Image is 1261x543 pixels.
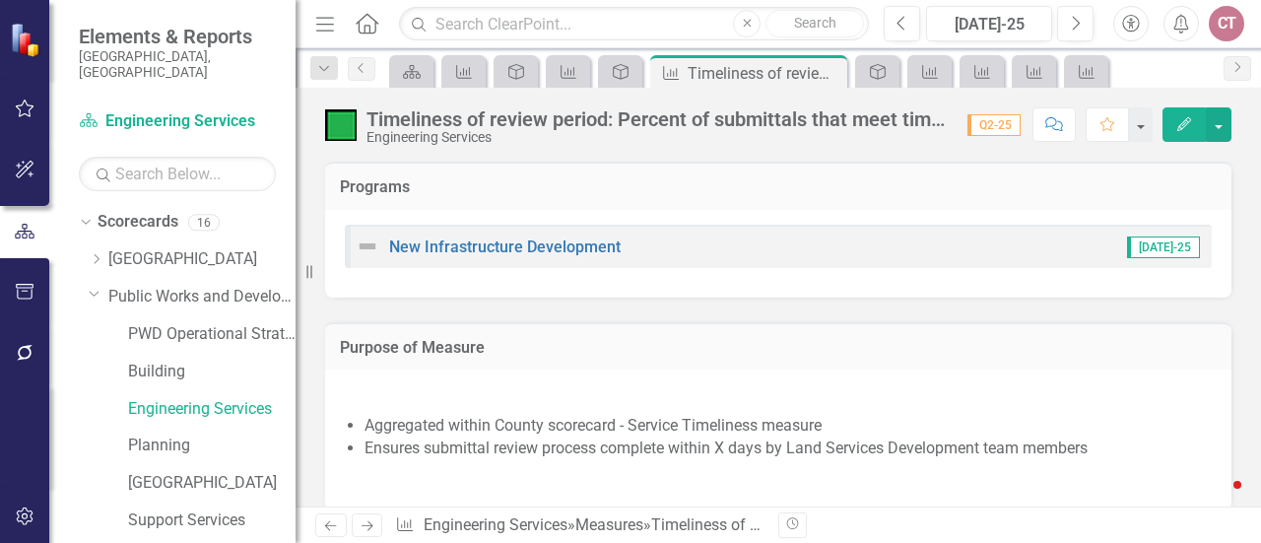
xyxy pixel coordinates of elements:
[399,7,869,41] input: Search ClearPoint...
[325,109,357,141] img: On Target
[395,514,763,537] div: » »
[108,248,296,271] a: [GEOGRAPHIC_DATA]
[10,23,44,57] img: ClearPoint Strategy
[1194,476,1241,523] iframe: Intercom live chat
[128,398,296,421] a: Engineering Services
[340,178,1217,196] h3: Programs
[128,361,296,383] a: Building
[108,286,296,308] a: Public Works and Development
[79,48,276,81] small: [GEOGRAPHIC_DATA], [GEOGRAPHIC_DATA]
[933,13,1045,36] div: [DATE]-25
[128,435,296,457] a: Planning
[79,157,276,191] input: Search Below...
[575,515,643,534] a: Measures
[340,339,1217,357] h3: Purpose of Measure
[188,214,220,231] div: 16
[794,15,836,31] span: Search
[128,323,296,346] a: PWD Operational Strategy
[651,515,1173,534] div: Timeliness of review period: Percent of submittals that meet time deadlines
[79,110,276,133] a: Engineering Services
[79,25,276,48] span: Elements & Reports
[98,211,178,234] a: Scorecards
[356,235,379,258] img: Not Defined
[389,238,621,256] a: New Infrastructure Development
[1127,237,1200,258] span: [DATE]-25
[128,472,296,495] a: [GEOGRAPHIC_DATA]
[1209,6,1244,41] button: CT
[366,108,948,130] div: Timeliness of review period: Percent of submittals that meet time deadlines
[365,438,1212,460] li: Ensures submittal review process complete within X days by Land Services Development team members
[365,416,822,435] span: Aggregated within County scorecard - Service Timeliness measure
[366,130,948,145] div: Engineering Services
[765,10,864,37] button: Search
[967,114,1021,136] span: Q2-25
[688,61,842,86] div: Timeliness of review period: Percent of submittals that meet time deadlines
[424,515,567,534] a: Engineering Services
[128,509,296,532] a: Support Services
[926,6,1052,41] button: [DATE]-25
